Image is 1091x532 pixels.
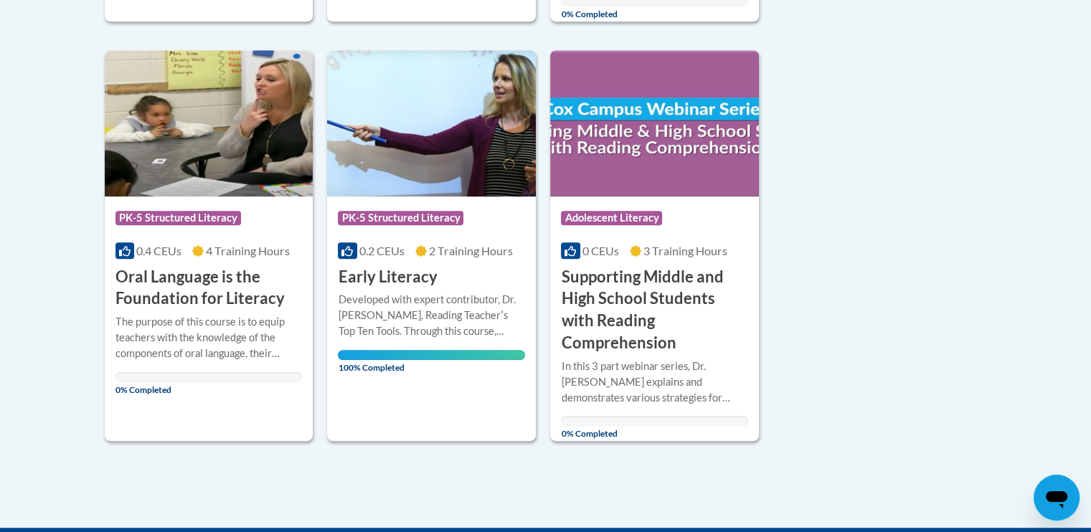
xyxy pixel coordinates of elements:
img: Course Logo [105,50,313,196]
h3: Supporting Middle and High School Students with Reading Comprehension [561,266,748,354]
span: 100% Completed [338,350,525,373]
img: Course Logo [327,50,536,196]
div: Developed with expert contributor, Dr. [PERSON_NAME], Reading Teacherʹs Top Ten Tools. Through th... [338,292,525,339]
span: 0.4 CEUs [136,244,181,257]
div: The purpose of this course is to equip teachers with the knowledge of the components of oral lang... [115,314,303,361]
a: Course LogoPK-5 Structured Literacy0.2 CEUs2 Training Hours Early LiteracyDeveloped with expert c... [327,50,536,442]
span: 4 Training Hours [206,244,290,257]
span: 2 Training Hours [429,244,513,257]
div: Your progress [338,350,525,360]
h3: Early Literacy [338,266,437,288]
iframe: Button to launch messaging window [1034,475,1080,521]
span: PK-5 Structured Literacy [338,211,463,225]
span: 0.2 CEUs [359,244,405,257]
a: Course LogoAdolescent Literacy0 CEUs3 Training Hours Supporting Middle and High School Students w... [550,50,759,442]
img: Course Logo [550,50,759,196]
span: 0 CEUs [582,244,619,257]
span: PK-5 Structured Literacy [115,211,241,225]
span: Adolescent Literacy [561,211,662,225]
div: In this 3 part webinar series, Dr. [PERSON_NAME] explains and demonstrates various strategies for... [561,358,748,406]
span: 3 Training Hours [643,244,727,257]
h3: Oral Language is the Foundation for Literacy [115,266,303,310]
a: Course LogoPK-5 Structured Literacy0.4 CEUs4 Training Hours Oral Language is the Foundation for L... [105,50,313,442]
